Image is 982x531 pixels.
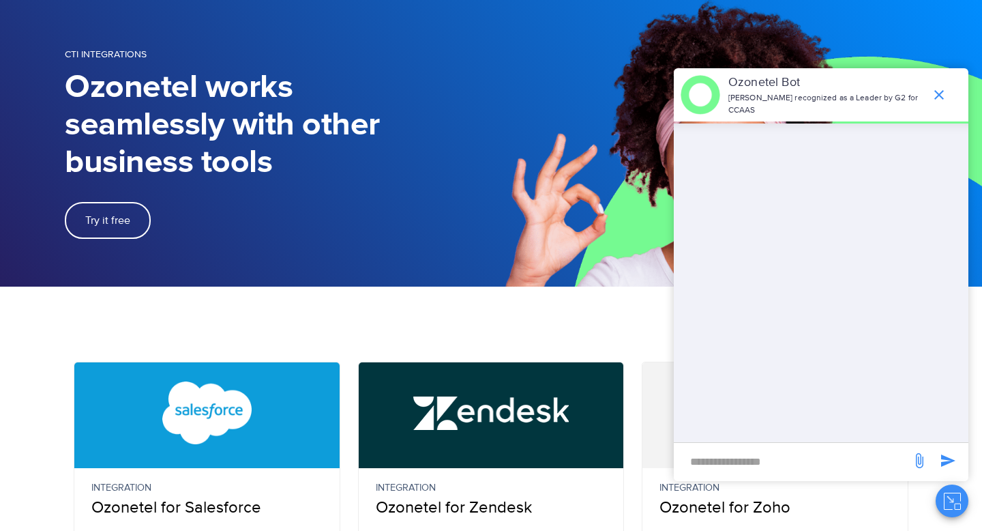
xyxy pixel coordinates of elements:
[65,69,491,182] h1: Ozonetel works seamlessly with other business tools
[728,74,924,92] p: Ozonetel Bot
[85,215,130,226] span: Try it free
[91,480,323,496] small: Integration
[681,450,904,474] div: new-msg-input
[65,48,147,60] span: CTI Integrations
[376,480,607,520] p: Ozonetel for Zendesk
[129,382,285,444] img: Salesforce CTI Integration with Call Center Software
[659,480,891,520] p: Ozonetel for Zoho
[91,480,323,520] p: Ozonetel for Salesforce
[413,382,569,444] img: Zendesk Call Center Integration
[659,480,891,496] small: Integration
[925,81,953,109] span: end chat or minimize
[936,485,968,517] button: Close chat
[728,92,924,117] p: [PERSON_NAME] recognized as a Leader by G2 for CCAAS
[681,75,720,115] img: header
[906,447,933,474] span: send message
[65,202,151,239] a: Try it free
[934,447,962,474] span: send message
[376,480,607,496] small: Integration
